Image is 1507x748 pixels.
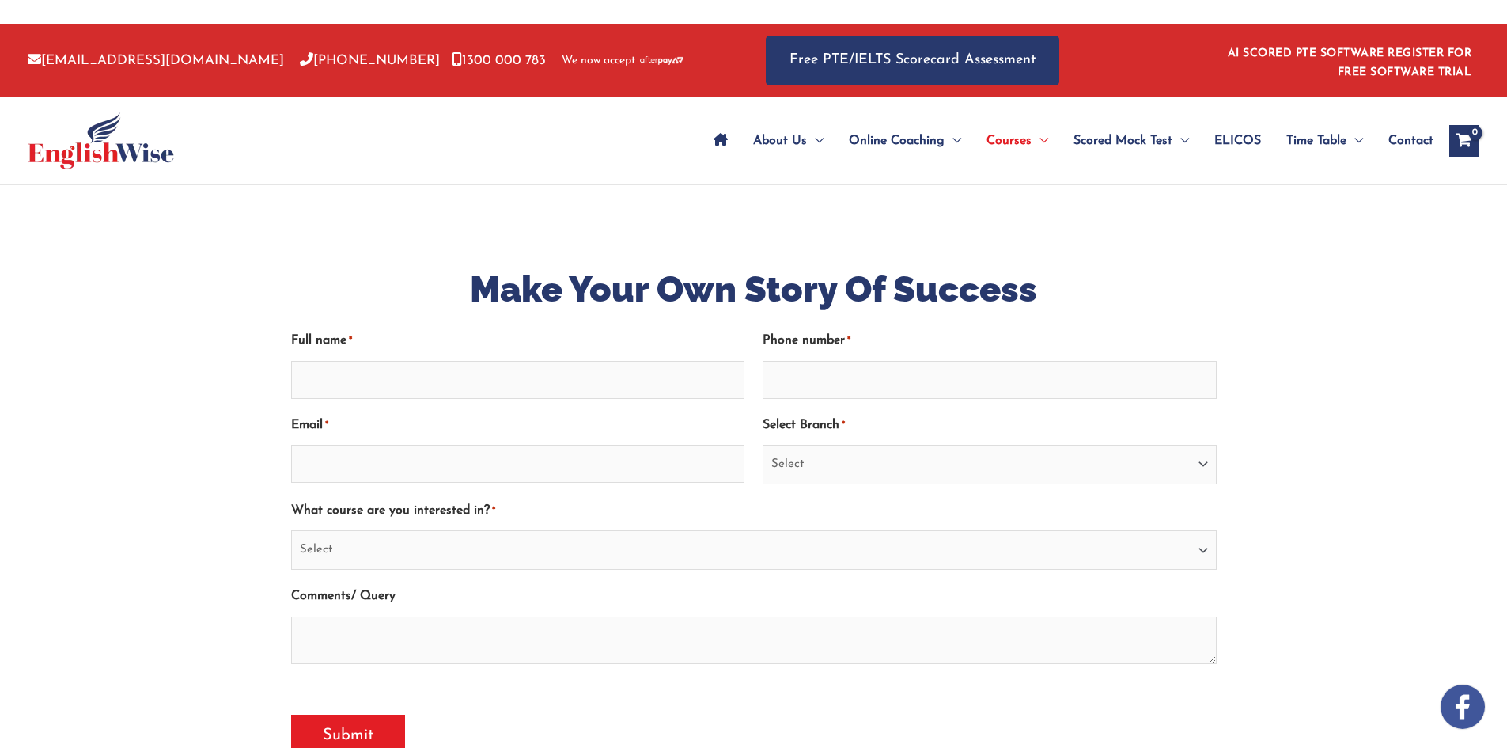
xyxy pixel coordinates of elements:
[1202,113,1274,169] a: ELICOS
[291,328,352,354] label: Full name
[1441,685,1485,729] img: white-facebook.png
[849,113,945,169] span: Online Coaching
[300,54,440,67] a: [PHONE_NUMBER]
[1032,113,1048,169] span: Menu Toggle
[452,54,546,67] a: 1300 000 783
[1376,113,1433,169] a: Contact
[562,53,635,69] span: We now accept
[740,113,836,169] a: About UsMenu Toggle
[763,412,845,439] label: Select Branch
[1172,113,1189,169] span: Menu Toggle
[1214,113,1261,169] span: ELICOS
[1286,113,1346,169] span: Time Table
[986,113,1032,169] span: Courses
[291,583,396,609] label: Comments/ Query
[640,56,683,65] img: Afterpay-Logo
[701,113,1433,169] nav: Site Navigation: Main Menu
[28,54,284,67] a: [EMAIL_ADDRESS][DOMAIN_NAME]
[974,113,1061,169] a: CoursesMenu Toggle
[1061,113,1202,169] a: Scored Mock TestMenu Toggle
[1449,125,1479,157] a: View Shopping Cart, empty
[836,113,974,169] a: Online CoachingMenu Toggle
[291,498,495,524] label: What course are you interested in?
[1346,113,1363,169] span: Menu Toggle
[1274,113,1376,169] a: Time TableMenu Toggle
[807,113,824,169] span: Menu Toggle
[28,112,174,169] img: cropped-ew-logo
[766,36,1059,85] a: Free PTE/IELTS Scorecard Assessment
[753,113,807,169] span: About Us
[763,328,850,354] label: Phone number
[1218,35,1479,86] aside: Header Widget 1
[1388,113,1433,169] span: Contact
[1073,113,1172,169] span: Scored Mock Test
[291,412,328,439] label: Email
[291,264,1217,314] h1: Make Your Own Story Of Success
[945,113,961,169] span: Menu Toggle
[1228,47,1472,78] a: AI SCORED PTE SOFTWARE REGISTER FOR FREE SOFTWARE TRIAL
